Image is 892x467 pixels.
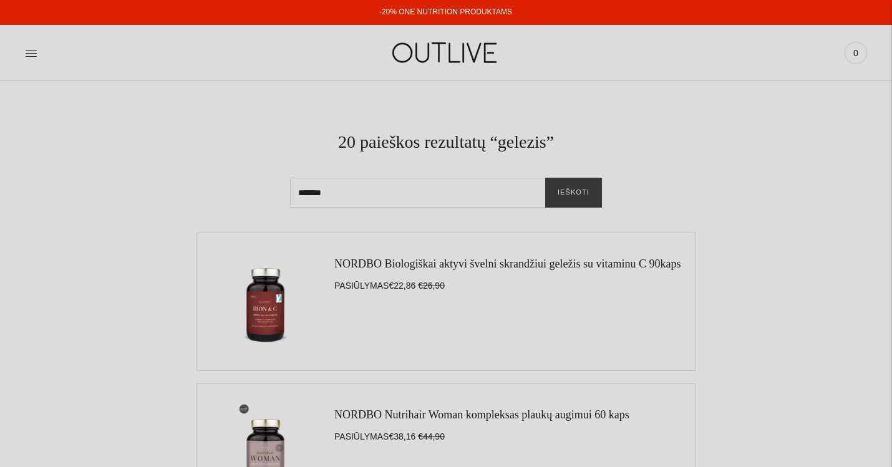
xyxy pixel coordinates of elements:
[418,431,445,441] s: €44,90
[389,431,415,441] span: €38,16
[845,39,867,67] a: 0
[334,258,681,270] a: NORDBO Biologiškai aktyvi švelni skrandžiui geležis su vitaminu C 90kaps
[334,408,629,421] a: NORDBO Nutrihair Woman kompleksas plaukų augimui 60 kaps
[418,281,445,291] s: €26,90
[50,131,842,153] h1: 20 paieškos rezultatų “gelezis”
[368,31,524,74] img: OUTLIVE
[545,178,602,208] button: Ieškoti
[847,44,865,62] span: 0
[334,246,681,358] div: PASIŪLYMAS
[389,281,415,291] span: €22,86
[379,7,512,16] a: -20% ONE NUTRITION PRODUKTAMS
